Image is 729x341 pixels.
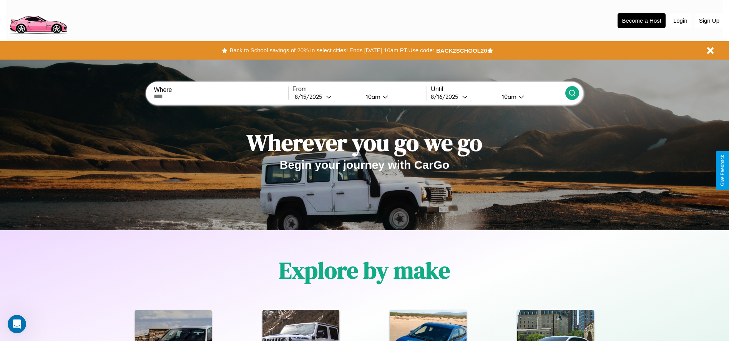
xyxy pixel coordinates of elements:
[618,13,666,28] button: Become a Host
[720,155,725,186] div: Give Feedback
[360,93,427,101] button: 10am
[436,47,487,54] b: BACK2SCHOOL20
[362,93,382,100] div: 10am
[431,93,462,100] div: 8 / 16 / 2025
[6,4,70,36] img: logo
[496,93,565,101] button: 10am
[292,86,427,93] label: From
[431,86,565,93] label: Until
[228,45,436,56] button: Back to School savings of 20% in select cities! Ends [DATE] 10am PT.Use code:
[295,93,326,100] div: 8 / 15 / 2025
[154,86,288,93] label: Where
[498,93,518,100] div: 10am
[8,315,26,333] iframe: Intercom live chat
[695,13,723,28] button: Sign Up
[279,255,450,286] h1: Explore by make
[292,93,360,101] button: 8/15/2025
[669,13,691,28] button: Login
